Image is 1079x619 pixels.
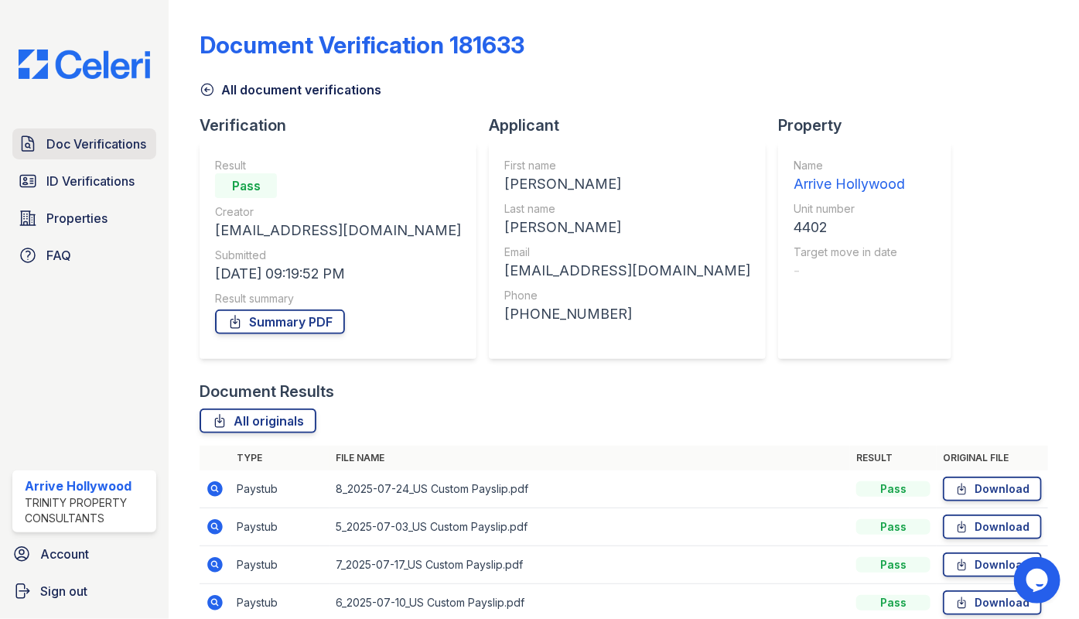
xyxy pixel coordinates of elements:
[215,263,461,285] div: [DATE] 09:19:52 PM
[215,204,461,220] div: Creator
[200,409,316,433] a: All originals
[12,166,156,197] a: ID Verifications
[12,128,156,159] a: Doc Verifications
[794,173,905,195] div: Arrive Hollywood
[12,203,156,234] a: Properties
[794,260,905,282] div: -
[200,115,489,136] div: Verification
[504,158,750,173] div: First name
[504,245,750,260] div: Email
[200,80,381,99] a: All document verifications
[504,260,750,282] div: [EMAIL_ADDRESS][DOMAIN_NAME]
[850,446,937,470] th: Result
[489,115,778,136] div: Applicant
[215,158,461,173] div: Result
[46,246,71,265] span: FAQ
[230,508,330,546] td: Paystub
[778,115,964,136] div: Property
[46,135,146,153] span: Doc Verifications
[46,209,108,227] span: Properties
[794,158,905,173] div: Name
[943,477,1042,501] a: Download
[40,582,87,600] span: Sign out
[504,303,750,325] div: [PHONE_NUMBER]
[330,470,850,508] td: 8_2025-07-24_US Custom Payslip.pdf
[856,557,930,573] div: Pass
[504,288,750,303] div: Phone
[230,546,330,584] td: Paystub
[6,50,162,79] img: CE_Logo_Blue-a8612792a0a2168367f1c8372b55b34899dd931a85d93a1a3d3e32e68fde9ad4.png
[6,576,162,607] a: Sign out
[504,217,750,238] div: [PERSON_NAME]
[794,217,905,238] div: 4402
[1014,557,1064,604] iframe: chat widget
[6,539,162,569] a: Account
[504,173,750,195] div: [PERSON_NAME]
[40,545,89,563] span: Account
[943,552,1042,577] a: Download
[856,595,930,610] div: Pass
[794,245,905,260] div: Target move in date
[215,309,345,334] a: Summary PDF
[330,546,850,584] td: 7_2025-07-17_US Custom Payslip.pdf
[504,201,750,217] div: Last name
[25,477,150,495] div: Arrive Hollywood
[200,381,334,402] div: Document Results
[856,481,930,497] div: Pass
[937,446,1048,470] th: Original file
[943,515,1042,539] a: Download
[200,31,524,59] div: Document Verification 181633
[215,291,461,306] div: Result summary
[230,446,330,470] th: Type
[215,220,461,241] div: [EMAIL_ADDRESS][DOMAIN_NAME]
[12,240,156,271] a: FAQ
[230,470,330,508] td: Paystub
[215,173,277,198] div: Pass
[215,248,461,263] div: Submitted
[856,519,930,535] div: Pass
[794,201,905,217] div: Unit number
[25,495,150,526] div: Trinity Property Consultants
[330,446,850,470] th: File name
[330,508,850,546] td: 5_2025-07-03_US Custom Payslip.pdf
[46,172,135,190] span: ID Verifications
[794,158,905,195] a: Name Arrive Hollywood
[943,590,1042,615] a: Download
